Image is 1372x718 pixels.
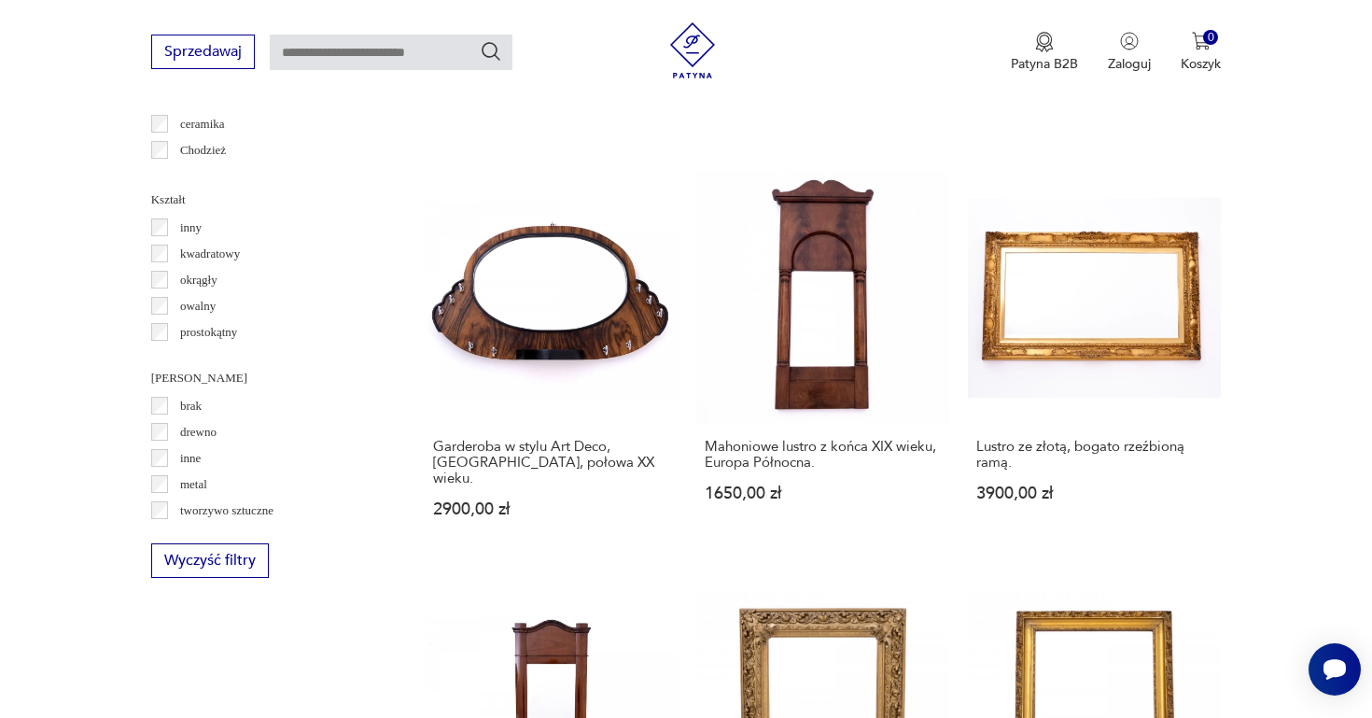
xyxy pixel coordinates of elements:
p: okrągły [180,270,217,290]
p: Chodzież [180,140,226,161]
p: 2900,00 zł [433,501,669,517]
img: Patyna - sklep z meblami i dekoracjami vintage [665,22,721,78]
h3: Garderoba w stylu Art Deco, [GEOGRAPHIC_DATA], połowa XX wieku. [433,439,669,486]
p: 1650,00 zł [705,486,941,501]
button: Zaloguj [1108,32,1151,73]
p: Koszyk [1181,55,1221,73]
p: kwadratowy [180,244,240,264]
h3: Mahoniowe lustro z końca XIX wieku, Europa Północna. [705,439,941,471]
p: owalny [180,296,216,317]
p: 3900,00 zł [976,486,1212,501]
p: Ćmielów [180,166,225,187]
p: metal [180,474,207,495]
p: prostokątny [180,322,237,343]
p: drewno [180,422,217,443]
iframe: Smartsupp widget button [1309,643,1361,696]
a: Sprzedawaj [151,47,255,60]
p: [PERSON_NAME] [151,368,380,388]
img: Ikona medalu [1035,32,1054,52]
p: Patyna B2B [1011,55,1078,73]
a: Lustro ze złotą, bogato rzeźbioną ramą.Lustro ze złotą, bogato rzeźbioną ramą.3900,00 zł [968,171,1221,554]
button: 0Koszyk [1181,32,1221,73]
p: brak [180,396,202,416]
button: Sprzedawaj [151,35,255,69]
a: Mahoniowe lustro z końca XIX wieku, Europa Północna.Mahoniowe lustro z końca XIX wieku, Europa Pó... [696,171,949,554]
p: tworzywo sztuczne [180,500,273,521]
p: ceramika [180,114,225,134]
div: 0 [1203,30,1219,46]
a: Ikona medaluPatyna B2B [1011,32,1078,73]
p: Kształt [151,190,380,210]
button: Wyczyść filtry [151,543,269,578]
a: Garderoba w stylu Art Deco, Polska, połowa XX wieku.Garderoba w stylu Art Deco, [GEOGRAPHIC_DATA]... [425,171,678,554]
button: Patyna B2B [1011,32,1078,73]
button: Szukaj [480,40,502,63]
h3: Lustro ze złotą, bogato rzeźbioną ramą. [976,439,1212,471]
img: Ikonka użytkownika [1120,32,1139,50]
p: Zaloguj [1108,55,1151,73]
p: inny [180,218,202,238]
img: Ikona koszyka [1192,32,1211,50]
p: inne [180,448,201,469]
